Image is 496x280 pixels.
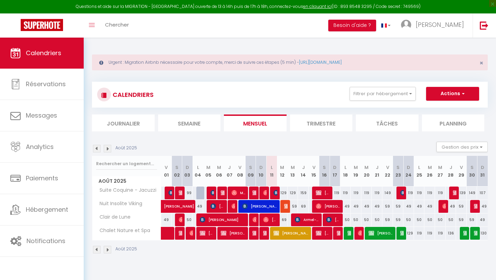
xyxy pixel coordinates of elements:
[93,200,144,208] span: Nuit Insolite Viking
[242,200,278,213] span: [PERSON_NAME]
[26,174,58,182] span: Paiements
[186,164,189,171] abbr: D
[182,156,193,187] th: 03
[316,186,330,199] span: [PERSON_NAME]
[93,187,158,194] span: Suite Coquine - Jacuzzi
[291,164,295,171] abbr: M
[386,164,389,171] abbr: V
[193,156,203,187] th: 04
[403,213,414,226] div: 50
[312,164,316,171] abbr: V
[396,164,400,171] abbr: S
[400,227,404,240] span: [PERSON_NAME] Quetteville
[350,87,416,101] button: Filtrer par hébergement
[414,227,425,240] div: 119
[197,164,199,171] abbr: L
[435,156,446,187] th: 27
[26,142,54,151] span: Analytics
[93,227,152,234] span: Chalet Nature et Spa
[299,59,342,65] a: [URL][DOMAIN_NAME]
[172,156,182,187] th: 02
[161,156,172,187] th: 01
[436,142,488,152] button: Gestion des prix
[256,156,267,187] th: 10
[354,164,358,171] abbr: M
[467,156,477,187] th: 30
[263,186,267,199] span: [PERSON_NAME]
[348,227,351,240] span: [PERSON_NAME]
[422,114,485,131] li: Planning
[435,213,446,226] div: 50
[382,187,393,199] div: 149
[330,156,340,187] th: 17
[259,164,263,171] abbr: D
[165,164,168,171] abbr: V
[288,200,298,213] div: 59
[238,164,241,171] abbr: V
[277,156,288,187] th: 12
[414,187,425,199] div: 119
[372,156,382,187] th: 21
[428,164,432,171] abbr: M
[460,164,463,171] abbr: V
[361,187,372,199] div: 119
[435,187,446,199] div: 119
[189,227,193,240] span: [PERSON_NAME]
[435,227,446,240] div: 119
[249,164,252,171] abbr: S
[224,114,287,131] li: Mensuel
[263,213,277,226] span: [PERSON_NAME]
[235,156,246,187] th: 08
[200,227,214,240] span: [PERSON_NAME]
[369,227,393,240] span: [PERSON_NAME]
[175,164,178,171] abbr: S
[298,156,309,187] th: 14
[401,20,411,30] img: ...
[372,200,382,213] div: 49
[467,251,496,280] iframe: LiveChat chat widget
[316,200,341,213] span: [PERSON_NAME]
[351,200,361,213] div: 49
[351,187,361,199] div: 119
[480,21,488,30] img: logout
[273,186,277,199] span: [PERSON_NAME]
[161,200,172,213] a: [PERSON_NAME]
[403,200,414,213] div: 49
[414,213,425,226] div: 50
[340,200,351,213] div: 49
[477,187,488,199] div: 107
[231,186,246,199] span: Meliz Yesil
[200,213,246,226] span: [PERSON_NAME]
[111,87,154,102] h3: CALENDRIERS
[424,213,435,226] div: 50
[266,156,277,187] th: 11
[414,156,425,187] th: 25
[228,164,231,171] abbr: J
[364,164,369,171] abbr: M
[179,186,182,199] span: [PERSON_NAME]
[26,111,57,120] span: Messages
[221,227,246,240] span: [PERSON_NAME]
[26,205,68,214] span: Hébergement
[418,164,420,171] abbr: L
[21,19,63,31] img: Super Booking
[298,187,309,199] div: 159
[210,186,214,199] span: [PERSON_NAME]
[115,145,137,151] p: Août 2025
[168,186,172,199] span: [PERSON_NAME] Doublet
[252,213,256,226] span: [PERSON_NAME]
[92,114,155,131] li: Journalier
[309,156,319,187] th: 15
[330,187,340,199] div: 119
[446,156,456,187] th: 28
[337,227,340,240] span: GreenGo DMFAZ)
[467,213,477,226] div: 59
[284,200,288,213] span: [PERSON_NAME]
[93,213,132,221] span: Clair de Lune
[26,80,66,88] span: Réservations
[467,187,477,199] div: 149
[382,200,393,213] div: 59
[446,213,456,226] div: 50
[382,156,393,187] th: 22
[263,227,267,240] span: [PERSON_NAME]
